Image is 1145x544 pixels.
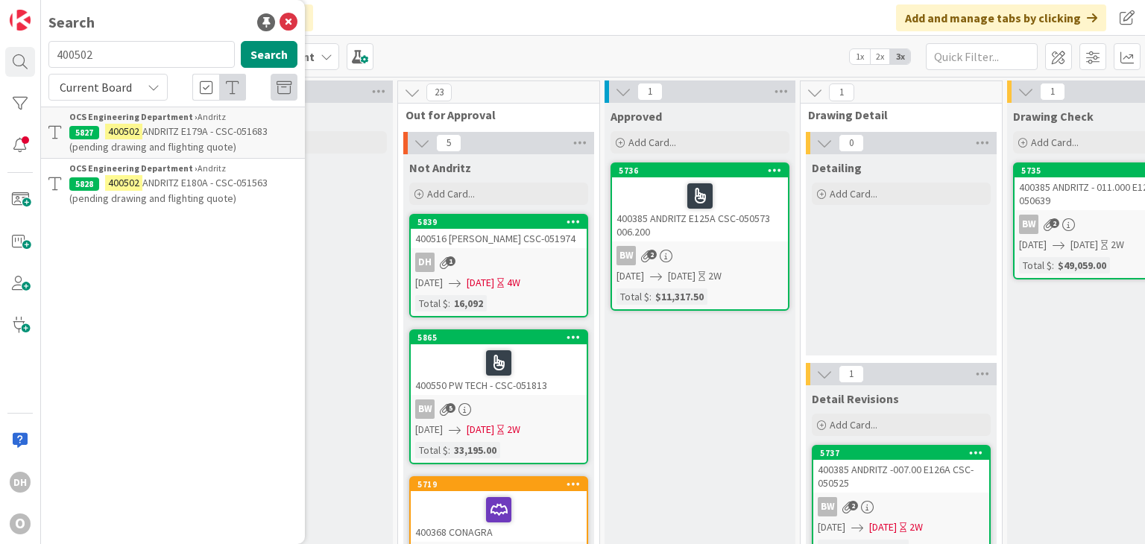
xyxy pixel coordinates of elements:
[48,11,95,34] div: Search
[69,111,198,122] b: OCS Engineering Department ›
[69,176,268,205] span: ANDRITZ E180A - CSC-051563 (pending drawing and flighting quote)
[1040,83,1065,101] span: 1
[10,472,31,493] div: DH
[450,442,500,458] div: 33,195.00
[926,43,1038,70] input: Quick Filter...
[848,501,858,510] span: 2
[409,214,588,317] a: 5839400516 [PERSON_NAME] CSC-051974DH[DATE][DATE]4WTotal $:16,092
[60,80,132,95] span: Current Board
[409,160,471,175] span: Not Andritz
[69,162,297,175] div: Andritz
[1111,237,1124,253] div: 2W
[611,109,662,124] span: Approved
[818,519,845,535] span: [DATE]
[813,446,989,493] div: 5737400385 ANDRITZ -007.00 E126A CSC-050525
[448,442,450,458] span: :
[820,448,989,458] div: 5737
[411,478,587,491] div: 5719
[10,513,31,534] div: O
[1050,218,1059,228] span: 2
[813,460,989,493] div: 400385 ANDRITZ -007.00 E126A CSC-050525
[446,256,455,266] span: 1
[839,134,864,152] span: 0
[1070,237,1098,253] span: [DATE]
[241,41,297,68] button: Search
[415,295,448,311] div: Total $
[417,332,587,343] div: 5865
[415,399,435,419] div: BW
[616,288,649,305] div: Total $
[426,83,452,101] span: 23
[406,107,581,122] span: Out for Approval
[448,295,450,311] span: :
[415,253,435,272] div: DH
[612,164,788,241] div: 5736400385 ANDRITZ E125A CSC-050573 006.200
[507,422,520,437] div: 2W
[446,403,455,413] span: 5
[411,344,587,395] div: 400550 PW TECH - CSC-051813
[808,107,983,122] span: Drawing Detail
[869,519,897,535] span: [DATE]
[415,422,443,437] span: [DATE]
[10,10,31,31] img: Visit kanbanzone.com
[1054,257,1110,273] div: $49,059.00
[450,295,487,311] div: 16,092
[411,215,587,248] div: 5839400516 [PERSON_NAME] CSC-051974
[830,187,877,200] span: Add Card...
[105,175,142,191] mark: 400502
[668,268,695,284] span: [DATE]
[708,268,722,284] div: 2W
[619,165,788,176] div: 5736
[411,253,587,272] div: DH
[427,187,475,200] span: Add Card...
[812,160,862,175] span: Detailing
[909,519,923,535] div: 2W
[48,41,235,68] input: Search for title...
[436,134,461,152] span: 5
[612,177,788,241] div: 400385 ANDRITZ E125A CSC-050573 006.200
[105,124,142,139] mark: 400502
[409,329,588,464] a: 5865400550 PW TECH - CSC-051813BW[DATE][DATE]2WTotal $:33,195.00
[41,159,305,209] a: OCS Engineering Department ›Andritz5828400502ANDRITZ E180A - CSC-051563 (pending drawing and flig...
[1013,109,1094,124] span: Drawing Check
[1031,136,1079,149] span: Add Card...
[611,162,789,311] a: 5736400385 ANDRITZ E125A CSC-050573 006.200BW[DATE][DATE]2WTotal $:$11,317.50
[411,331,587,344] div: 5865
[1052,257,1054,273] span: :
[830,418,877,431] span: Add Card...
[1019,257,1052,273] div: Total $
[813,497,989,516] div: BW
[415,442,448,458] div: Total $
[818,497,837,516] div: BW
[69,124,268,154] span: ANDRITZ E179A - CSC-051683 (pending drawing and flighting quote)
[616,246,636,265] div: BW
[411,229,587,248] div: 400516 [PERSON_NAME] CSC-051974
[829,83,854,101] span: 1
[411,331,587,395] div: 5865400550 PW TECH - CSC-051813
[41,107,305,159] a: OCS Engineering Department ›Andritz5827400502ANDRITZ E179A - CSC-051683 (pending drawing and flig...
[1019,215,1038,234] div: BW
[628,136,676,149] span: Add Card...
[612,246,788,265] div: BW
[415,275,443,291] span: [DATE]
[69,126,99,139] div: 5827
[896,4,1106,31] div: Add and manage tabs by clicking
[69,110,297,124] div: Andritz
[612,164,788,177] div: 5736
[467,422,494,437] span: [DATE]
[813,446,989,460] div: 5737
[616,268,644,284] span: [DATE]
[411,491,587,542] div: 400368 CONAGRA
[850,49,870,64] span: 1x
[1019,237,1047,253] span: [DATE]
[411,478,587,542] div: 5719400368 CONAGRA
[69,162,198,174] b: OCS Engineering Department ›
[890,49,910,64] span: 3x
[417,479,587,490] div: 5719
[649,288,652,305] span: :
[647,250,657,259] span: 2
[467,275,494,291] span: [DATE]
[652,288,707,305] div: $11,317.50
[411,215,587,229] div: 5839
[507,275,520,291] div: 4W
